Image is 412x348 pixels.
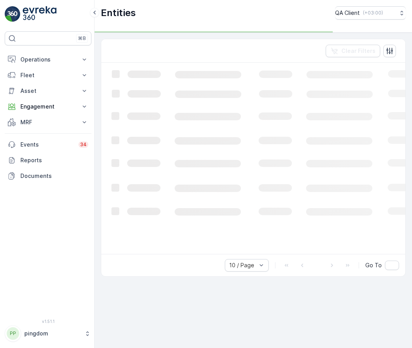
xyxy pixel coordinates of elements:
[335,9,360,17] p: QA Client
[80,141,87,148] p: 34
[24,330,80,337] p: pingdom
[326,45,380,57] button: Clear Filters
[335,6,406,20] button: QA Client(+03:00)
[5,83,91,99] button: Asset
[20,56,76,63] p: Operations
[78,35,86,42] p: ⌘B
[5,114,91,130] button: MRF
[5,325,91,342] button: PPpingdom
[101,7,136,19] p: Entities
[20,103,76,111] p: Engagement
[5,137,91,152] a: Events34
[20,172,88,180] p: Documents
[20,156,88,164] p: Reports
[20,87,76,95] p: Asset
[365,261,382,269] span: Go To
[5,6,20,22] img: logo
[20,118,76,126] p: MRF
[363,10,383,16] p: ( +03:00 )
[5,67,91,83] button: Fleet
[5,52,91,67] button: Operations
[23,6,57,22] img: logo_light-DOdMpM7g.png
[341,47,376,55] p: Clear Filters
[20,71,76,79] p: Fleet
[5,99,91,114] button: Engagement
[20,141,74,149] p: Events
[5,319,91,324] span: v 1.51.1
[5,168,91,184] a: Documents
[7,327,19,340] div: PP
[5,152,91,168] a: Reports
